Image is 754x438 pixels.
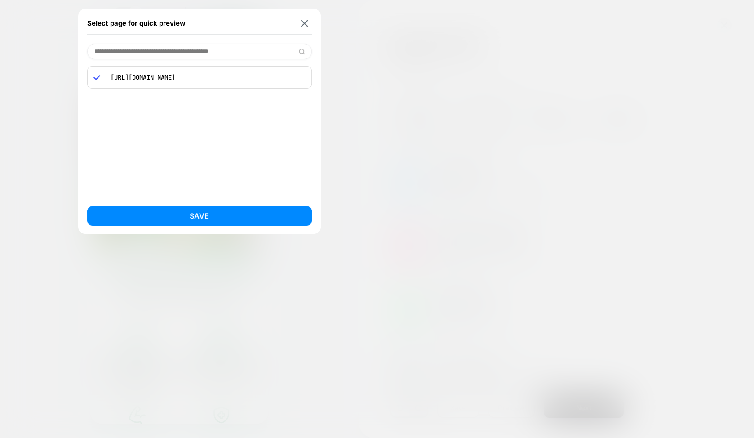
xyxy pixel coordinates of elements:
[106,73,306,81] p: [URL][DOMAIN_NAME]
[87,19,186,27] span: Select page for quick preview
[298,48,305,55] img: edit
[93,74,100,81] img: blue checkmark
[301,20,308,27] img: close
[87,206,312,226] button: Save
